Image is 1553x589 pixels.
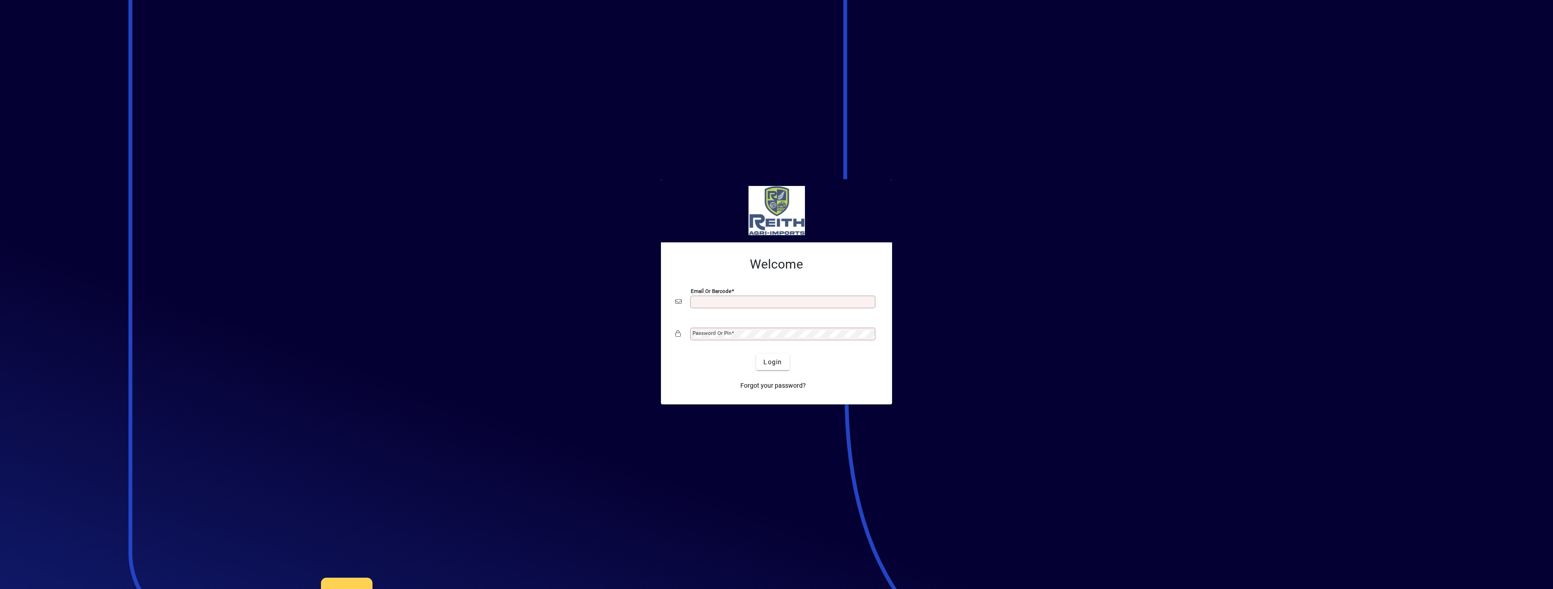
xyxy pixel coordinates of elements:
[691,288,731,294] mat-label: Email or Barcode
[756,354,789,370] button: Login
[740,381,806,390] span: Forgot your password?
[675,257,878,272] h2: Welcome
[763,357,782,367] span: Login
[737,377,809,394] a: Forgot your password?
[693,330,731,336] mat-label: Password or Pin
